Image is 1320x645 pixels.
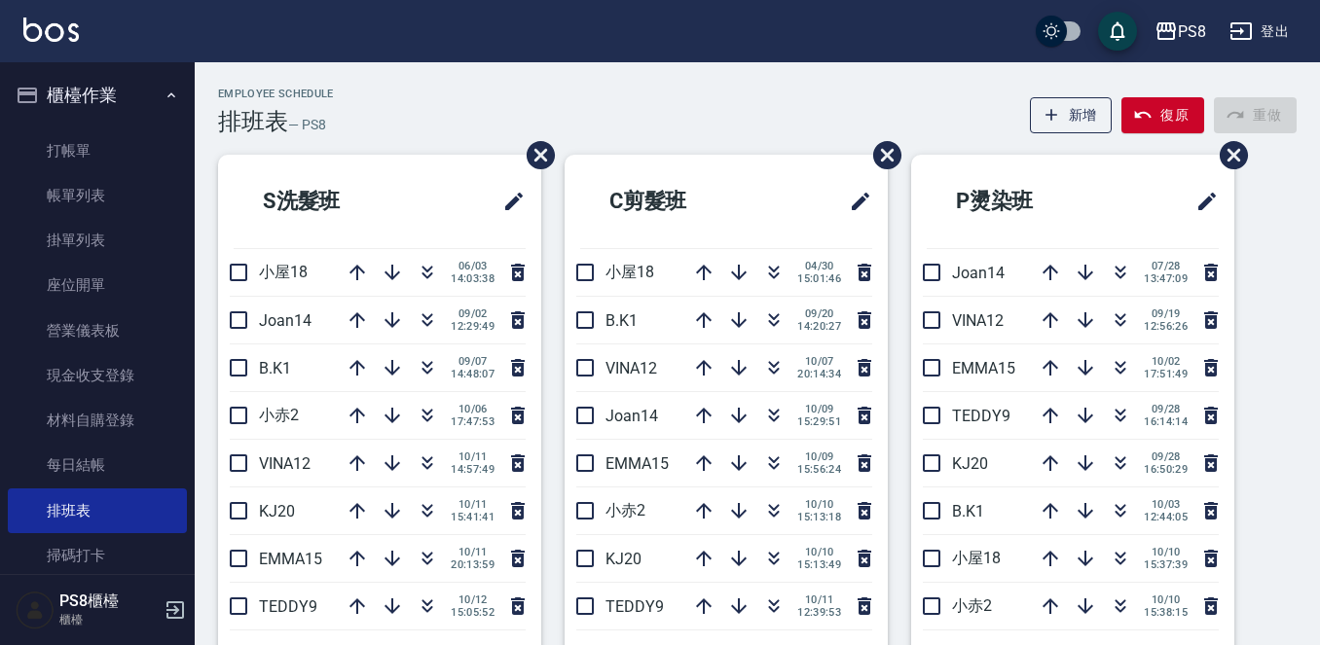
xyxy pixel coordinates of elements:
span: VINA12 [952,311,1004,330]
span: 小屋18 [605,263,654,281]
span: 16:50:29 [1144,463,1188,476]
span: 09/20 [797,307,841,320]
span: 10/06 [451,403,495,415]
span: 15:38:15 [1144,606,1188,619]
span: 07/28 [1144,260,1188,272]
a: 材料自購登錄 [8,398,187,443]
img: Person [16,591,55,629]
span: 09/02 [451,307,495,320]
span: 09/28 [1144,450,1188,463]
span: Joan14 [605,407,658,425]
button: 登出 [1222,14,1297,50]
span: 15:13:49 [797,558,841,571]
span: 15:13:18 [797,511,841,523]
span: 小屋18 [259,263,308,281]
span: 10/11 [451,450,495,463]
span: 14:03:38 [451,272,495,285]
span: B.K1 [259,359,291,377]
h2: P燙染班 [927,166,1123,236]
span: B.K1 [952,502,984,520]
button: PS8 [1147,12,1214,52]
span: 10/09 [797,403,841,415]
span: 09/28 [1144,403,1188,415]
button: 櫃檯作業 [8,70,187,121]
span: 10/02 [1144,355,1188,368]
span: TEDDY9 [605,597,664,616]
span: VINA12 [259,454,311,473]
span: VINA12 [605,359,657,377]
span: B.K1 [605,311,638,330]
span: 修改班表的標題 [1184,178,1219,225]
a: 帳單列表 [8,173,187,218]
span: 10/11 [451,498,495,511]
a: 掛單列表 [8,218,187,263]
span: 10/12 [451,593,495,606]
span: 10/10 [797,546,841,558]
span: 10/07 [797,355,841,368]
span: 20:14:34 [797,368,841,380]
span: 12:29:49 [451,320,495,333]
span: 12:39:53 [797,606,841,619]
span: 17:51:49 [1144,368,1188,380]
span: 15:01:46 [797,272,841,285]
span: 14:20:27 [797,320,841,333]
span: 17:47:53 [451,415,495,428]
span: 15:56:24 [797,463,841,476]
h2: S洗髮班 [234,166,430,236]
span: 15:29:51 [797,415,841,428]
span: 10/09 [797,450,841,463]
a: 營業儀表板 [8,308,187,353]
span: 修改班表的標題 [837,178,872,225]
a: 每日結帳 [8,443,187,487]
h2: Employee Schedule [218,88,334,100]
span: 12:56:26 [1144,320,1188,333]
span: EMMA15 [259,550,322,568]
span: 10/10 [1144,546,1188,558]
a: 掃碼打卡 [8,533,187,578]
span: 10/03 [1144,498,1188,511]
span: 小赤2 [259,406,299,424]
span: 10/11 [797,593,841,606]
span: 刪除班表 [859,126,904,184]
span: 06/03 [451,260,495,272]
a: 座位開單 [8,263,187,307]
span: Joan14 [259,311,312,330]
span: EMMA15 [952,359,1015,377]
div: PS8 [1178,19,1206,44]
span: 刪除班表 [512,126,558,184]
a: 打帳單 [8,128,187,173]
span: 15:37:39 [1144,558,1188,571]
a: 現金收支登錄 [8,353,187,398]
span: 修改班表的標題 [491,178,526,225]
h6: — PS8 [288,115,326,135]
span: KJ20 [259,502,295,520]
span: TEDDY9 [952,407,1010,425]
span: 小赤2 [952,596,992,615]
span: 15:05:52 [451,606,495,619]
span: 13:47:09 [1144,272,1188,285]
span: 12:44:05 [1144,511,1188,523]
span: 刪除班表 [1205,126,1251,184]
span: 10/11 [451,546,495,558]
span: 10/10 [1144,593,1188,606]
img: Logo [23,18,79,42]
h5: PS8櫃檯 [59,591,159,611]
span: 16:14:14 [1144,415,1188,428]
span: TEDDY9 [259,597,317,616]
span: KJ20 [605,550,642,568]
a: 排班表 [8,488,187,533]
span: 小赤2 [605,501,645,520]
button: 復原 [1121,97,1204,133]
span: 04/30 [797,260,841,272]
span: EMMA15 [605,454,669,473]
span: Joan14 [952,264,1005,282]
span: 09/07 [451,355,495,368]
span: 09/19 [1144,307,1188,320]
button: 新增 [1030,97,1113,133]
p: 櫃檯 [59,611,159,628]
h3: 排班表 [218,108,288,135]
span: 小屋18 [952,549,1001,567]
span: 20:13:59 [451,558,495,571]
h2: C剪髮班 [580,166,777,236]
span: 14:57:49 [451,463,495,476]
